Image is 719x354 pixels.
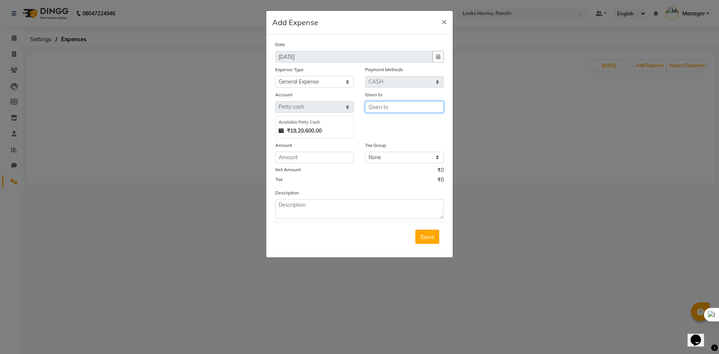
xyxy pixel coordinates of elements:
strong: ₹19,20,600.00 [287,127,322,135]
label: Expense Type [275,66,304,73]
label: Tax Group [365,142,386,149]
span: Save [420,233,434,240]
iframe: chat widget [688,324,712,347]
button: Save [415,230,439,244]
span: ₹0 [437,176,444,186]
label: Account [275,91,292,98]
span: × [442,16,447,27]
label: Given to [365,91,382,98]
button: Close [436,11,453,32]
div: Available Petty Cash [279,119,351,125]
h5: Add Expense [272,17,318,28]
input: Amount [275,152,354,163]
label: Description [275,190,299,196]
label: Amount [275,142,292,149]
label: Tax [275,176,282,183]
input: Given to [365,101,444,113]
label: Date [275,41,285,48]
label: Net Amount [275,166,301,173]
label: Payment Methods [365,66,403,73]
span: ₹0 [437,166,444,176]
